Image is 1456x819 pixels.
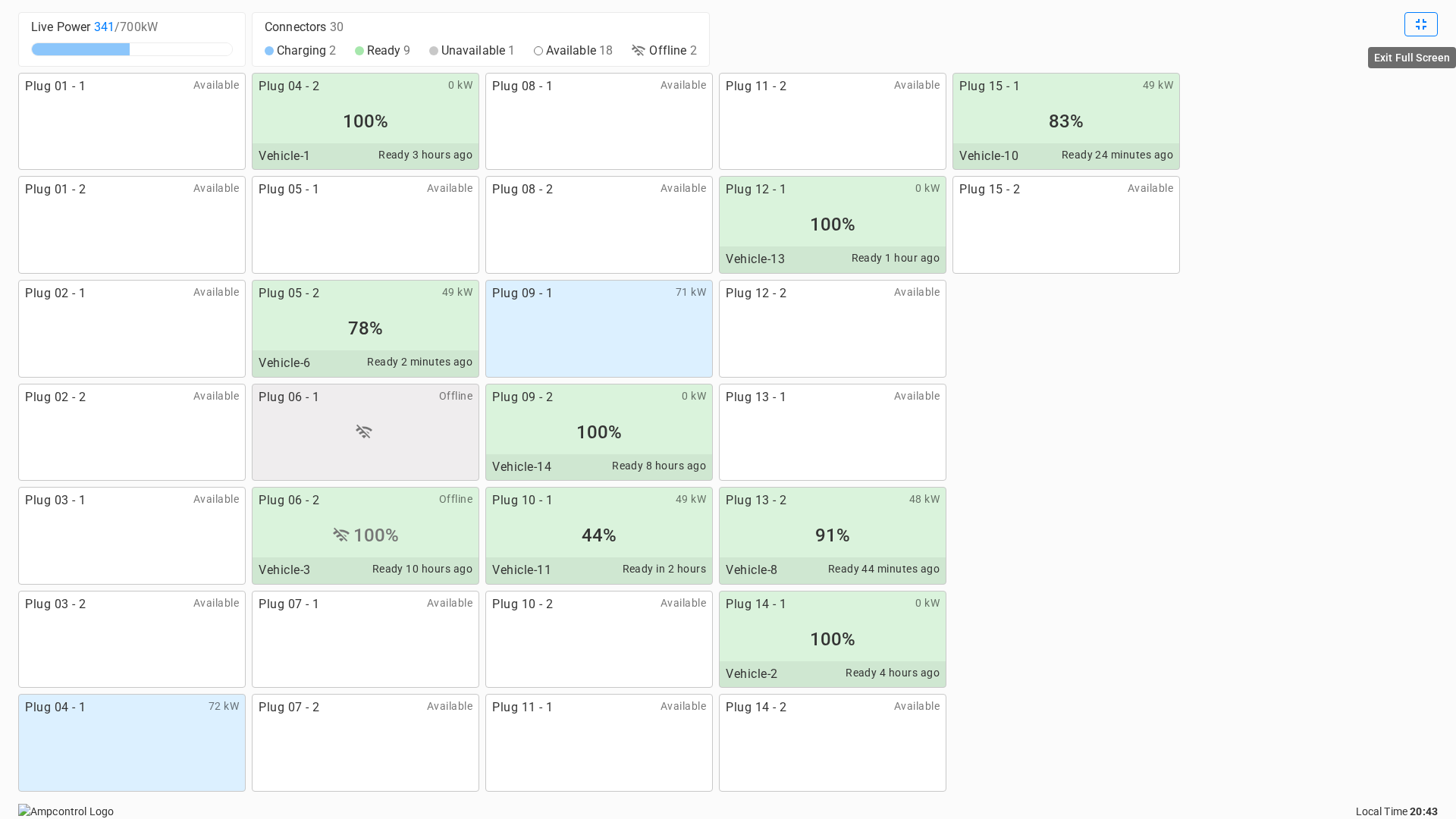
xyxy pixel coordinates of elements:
[959,180,1021,200] span: Plug 15 - 2
[894,284,940,304] span: Available
[367,42,411,60] span: Ready
[492,560,551,581] span: Vehicle-11
[193,77,239,97] span: Available
[18,487,246,585] a: Plug 03 - 1Available
[485,591,713,689] a: Plug 10 - 2Available
[448,77,472,97] span: 0 kW
[508,43,515,58] span: 1
[952,73,1180,171] a: Plug 15 - 149 kW83%Vehicle-10Ready 24 minutes ago
[18,176,246,274] a: Plug 01 - 2Available
[720,210,946,239] div: 100%
[485,280,713,378] a: Plug 09 - 171 kW
[259,560,311,581] span: Vehicle-3
[492,457,551,478] span: Vehicle-14
[485,176,713,274] a: Plug 08 - 2Available
[25,284,86,304] span: Plug 02 - 1
[682,388,706,408] span: 0 kW
[719,591,946,689] a: Plug 14 - 10 kW100%Vehicle-2Ready 4 hours ago
[959,77,1021,97] span: Plug 15 - 1
[1143,77,1173,97] span: 49 kW
[18,73,246,171] a: Plug 01 - 1Available
[719,73,946,171] a: Plug 11 - 2Available
[259,491,320,511] span: Plug 06 - 2
[894,77,940,97] span: Available
[252,591,479,689] a: Plug 07 - 1Available
[909,491,940,511] span: 48 kW
[94,20,115,34] span: 341
[486,521,712,550] div: 44%
[676,284,706,304] span: 71 kW
[726,698,787,718] span: Plug 14 - 2
[193,180,239,200] span: Available
[492,284,554,304] span: Plug 09 - 1
[486,418,712,447] div: 100%
[403,43,410,58] span: 9
[18,384,246,482] a: Plug 02 - 2Available
[690,43,697,58] span: 2
[492,595,554,615] span: Plug 10 - 2
[492,388,554,408] span: Plug 09 - 2
[492,77,554,97] span: Plug 08 - 1
[720,521,946,550] div: 91%
[726,664,778,685] span: Vehicle-2
[612,457,706,478] span: Ready 8 hours ago
[726,595,787,615] span: Plug 14 - 1
[427,180,472,200] span: Available
[915,180,940,200] span: 0 kW
[546,42,613,60] span: Available
[378,146,472,167] span: Ready 3 hours ago
[18,591,246,689] a: Plug 03 - 2Available
[492,698,554,718] span: Plug 11 - 1
[277,42,337,60] span: Charging
[252,487,479,585] a: Plug 06 - 2Offline100%Vehicle-3Ready 10 hours ago
[252,73,479,171] a: Plug 04 - 20 kW100%Vehicle-1Ready 3 hours ago
[259,77,320,97] span: Plug 04 - 2
[439,491,472,511] span: Offline
[330,20,344,34] span: 30
[492,491,554,511] span: Plug 10 - 1
[427,595,472,615] span: Available
[915,595,940,615] span: 0 kW
[372,560,472,581] span: Ready 10 hours ago
[726,560,778,581] span: Vehicle-8
[719,487,946,585] a: Plug 13 - 248 kW91%Vehicle-8Ready 44 minutes ago
[25,698,86,718] span: Plug 04 - 1
[485,384,713,482] a: Plug 09 - 20 kW100%Vehicle-14Ready 8 hours ago
[676,491,706,511] span: 49 kW
[115,20,158,34] span: / 700 kW
[599,43,613,58] span: 18
[25,595,86,615] span: Plug 03 - 2
[25,388,86,408] span: Plug 02 - 2
[485,73,713,171] a: Plug 08 - 1Available
[894,388,940,408] span: Available
[726,491,787,511] span: Plug 13 - 2
[252,384,479,482] a: Plug 06 - 1Offline
[18,280,246,378] a: Plug 02 - 1Available
[661,180,706,200] span: Available
[25,180,86,200] span: Plug 01 - 2
[1062,146,1173,167] span: Ready 24 minutes ago
[427,698,472,718] span: Available
[726,77,787,97] span: Plug 11 - 2
[1368,47,1456,68] div: Exit Full Screen
[25,491,86,511] span: Plug 03 - 1
[1128,180,1173,200] span: Available
[367,353,472,374] span: Ready 2 minutes ago
[18,694,246,792] a: Plug 04 - 172 kW
[253,107,479,136] div: 100%
[1404,12,1438,36] button: Exit Full Screen
[485,487,713,585] a: Plug 10 - 149 kW44%Vehicle-11Ready in 2 hours
[31,19,233,36] div: Live Power
[259,284,320,304] span: Plug 05 - 2
[259,180,320,200] span: Plug 05 - 1
[719,176,946,274] a: Plug 12 - 10 kW100%Vehicle-13Ready 1 hour ago
[726,249,785,270] span: Vehicle-13
[726,284,787,304] span: Plug 12 - 2
[193,595,239,615] span: Available
[726,180,787,200] span: Plug 12 - 1
[252,176,479,274] a: Plug 05 - 1Available
[959,146,1018,167] span: Vehicle-10
[661,595,706,615] span: Available
[719,280,946,378] a: Plug 12 - 2Available
[719,384,946,482] a: Plug 13 - 1Available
